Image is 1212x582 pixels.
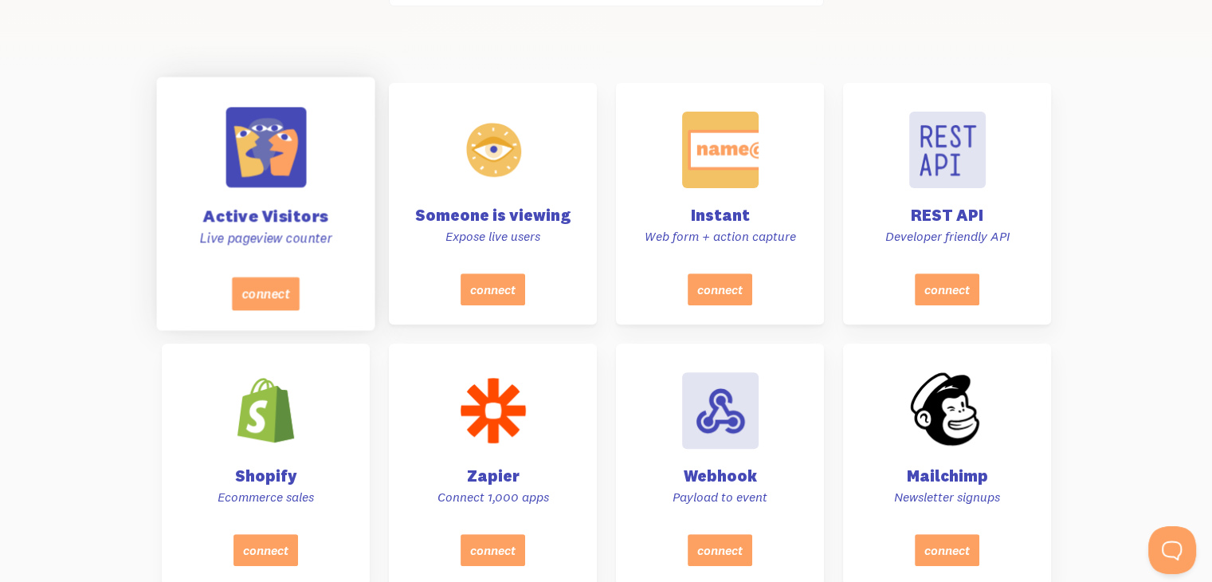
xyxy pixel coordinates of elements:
[233,533,298,565] button: connect
[862,489,1032,505] p: Newsletter signups
[408,207,578,223] h4: Someone is viewing
[461,273,525,305] button: connect
[688,533,752,565] button: connect
[181,468,351,484] h4: Shopify
[156,77,375,330] a: Active Visitors Live pageview counter connect
[635,468,805,484] h4: Webhook
[181,489,351,505] p: Ecommerce sales
[616,83,824,324] a: Instant Web form + action capture connect
[1148,526,1196,574] iframe: Help Scout Beacon - Open
[843,83,1051,324] a: REST API Developer friendly API connect
[231,277,299,310] button: connect
[862,468,1032,484] h4: Mailchimp
[176,229,355,246] p: Live pageview counter
[461,533,525,565] button: connect
[862,228,1032,245] p: Developer friendly API
[408,228,578,245] p: Expose live users
[176,207,355,224] h4: Active Visitors
[635,489,805,505] p: Payload to event
[915,533,979,565] button: connect
[635,207,805,223] h4: Instant
[915,273,979,305] button: connect
[862,207,1032,223] h4: REST API
[389,83,597,324] a: Someone is viewing Expose live users connect
[408,468,578,484] h4: Zapier
[688,273,752,305] button: connect
[408,489,578,505] p: Connect 1,000 apps
[635,228,805,245] p: Web form + action capture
